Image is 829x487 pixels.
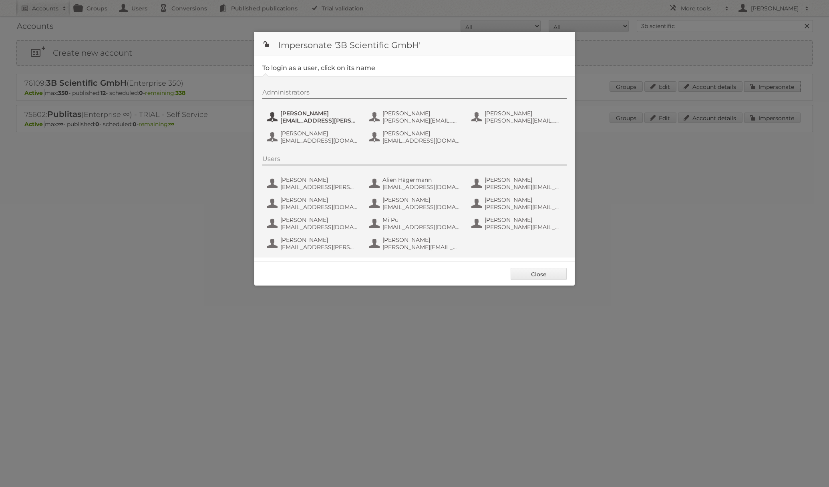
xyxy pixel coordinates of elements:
[382,203,460,211] span: [EMAIL_ADDRESS][DOMAIN_NAME]
[368,235,463,252] button: [PERSON_NAME] [PERSON_NAME][EMAIL_ADDRESS][DOMAIN_NAME]
[266,175,360,191] button: [PERSON_NAME] [EMAIL_ADDRESS][PERSON_NAME][DOMAIN_NAME]
[280,117,358,124] span: [EMAIL_ADDRESS][PERSON_NAME][DOMAIN_NAME]
[280,236,358,243] span: [PERSON_NAME]
[471,175,565,191] button: [PERSON_NAME] [PERSON_NAME][EMAIL_ADDRESS][PERSON_NAME][DOMAIN_NAME]
[280,196,358,203] span: [PERSON_NAME]
[280,216,358,223] span: [PERSON_NAME]
[266,215,360,231] button: [PERSON_NAME] [EMAIL_ADDRESS][DOMAIN_NAME]
[382,176,460,183] span: Alien Hägermann
[485,110,562,117] span: [PERSON_NAME]
[382,183,460,191] span: [EMAIL_ADDRESS][DOMAIN_NAME]
[471,215,565,231] button: [PERSON_NAME] [PERSON_NAME][EMAIL_ADDRESS][PERSON_NAME][DOMAIN_NAME]
[382,216,460,223] span: Mi Pu
[280,203,358,211] span: [EMAIL_ADDRESS][DOMAIN_NAME]
[280,110,358,117] span: [PERSON_NAME]
[485,196,562,203] span: [PERSON_NAME]
[511,268,567,280] a: Close
[471,195,565,211] button: [PERSON_NAME] [PERSON_NAME][EMAIL_ADDRESS][PERSON_NAME][DOMAIN_NAME]
[368,109,463,125] button: [PERSON_NAME] [PERSON_NAME][EMAIL_ADDRESS][PERSON_NAME][DOMAIN_NAME]
[262,64,375,72] legend: To login as a user, click on its name
[382,110,460,117] span: [PERSON_NAME]
[382,223,460,231] span: [EMAIL_ADDRESS][DOMAIN_NAME]
[485,223,562,231] span: [PERSON_NAME][EMAIL_ADDRESS][PERSON_NAME][DOMAIN_NAME]
[280,137,358,144] span: [EMAIL_ADDRESS][DOMAIN_NAME]
[254,32,575,56] h1: Impersonate '3B Scientific GmbH'
[485,117,562,124] span: [PERSON_NAME][EMAIL_ADDRESS][DOMAIN_NAME]
[382,137,460,144] span: [EMAIL_ADDRESS][DOMAIN_NAME]
[262,155,567,165] div: Users
[368,129,463,145] button: [PERSON_NAME] [EMAIL_ADDRESS][DOMAIN_NAME]
[382,130,460,137] span: [PERSON_NAME]
[280,223,358,231] span: [EMAIL_ADDRESS][DOMAIN_NAME]
[266,195,360,211] button: [PERSON_NAME] [EMAIL_ADDRESS][DOMAIN_NAME]
[368,215,463,231] button: Mi Pu [EMAIL_ADDRESS][DOMAIN_NAME]
[280,243,358,251] span: [EMAIL_ADDRESS][PERSON_NAME][DOMAIN_NAME]
[280,176,358,183] span: [PERSON_NAME]
[382,236,460,243] span: [PERSON_NAME]
[266,109,360,125] button: [PERSON_NAME] [EMAIL_ADDRESS][PERSON_NAME][DOMAIN_NAME]
[382,196,460,203] span: [PERSON_NAME]
[368,195,463,211] button: [PERSON_NAME] [EMAIL_ADDRESS][DOMAIN_NAME]
[368,175,463,191] button: Alien Hägermann [EMAIL_ADDRESS][DOMAIN_NAME]
[382,117,460,124] span: [PERSON_NAME][EMAIL_ADDRESS][PERSON_NAME][DOMAIN_NAME]
[266,129,360,145] button: [PERSON_NAME] [EMAIL_ADDRESS][DOMAIN_NAME]
[266,235,360,252] button: [PERSON_NAME] [EMAIL_ADDRESS][PERSON_NAME][DOMAIN_NAME]
[485,176,562,183] span: [PERSON_NAME]
[485,216,562,223] span: [PERSON_NAME]
[485,183,562,191] span: [PERSON_NAME][EMAIL_ADDRESS][PERSON_NAME][DOMAIN_NAME]
[280,130,358,137] span: [PERSON_NAME]
[262,89,567,99] div: Administrators
[485,203,562,211] span: [PERSON_NAME][EMAIL_ADDRESS][PERSON_NAME][DOMAIN_NAME]
[471,109,565,125] button: [PERSON_NAME] [PERSON_NAME][EMAIL_ADDRESS][DOMAIN_NAME]
[382,243,460,251] span: [PERSON_NAME][EMAIL_ADDRESS][DOMAIN_NAME]
[280,183,358,191] span: [EMAIL_ADDRESS][PERSON_NAME][DOMAIN_NAME]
